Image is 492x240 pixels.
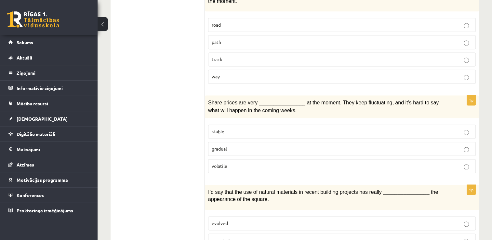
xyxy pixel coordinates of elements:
[17,81,89,96] legend: Informatīvie ziņojumi
[8,65,89,80] a: Ziņojumi
[8,127,89,141] a: Digitālie materiāli
[8,172,89,187] a: Motivācijas programma
[17,39,33,45] span: Sākums
[212,146,227,152] span: gradual
[17,65,89,80] legend: Ziņojumi
[212,22,221,28] span: road
[464,221,469,227] input: evolved
[17,207,73,213] span: Proktoringa izmēģinājums
[17,131,55,137] span: Digitālie materiāli
[7,11,59,28] a: Rīgas 1. Tālmācības vidusskola
[208,189,438,202] span: I’d say that the use of natural materials in recent building projects has really ________________...
[8,35,89,50] a: Sākums
[8,111,89,126] a: [DEMOGRAPHIC_DATA]
[464,147,469,152] input: gradual
[8,157,89,172] a: Atzīmes
[467,184,476,195] p: 1p
[17,116,68,122] span: [DEMOGRAPHIC_DATA]
[17,177,68,183] span: Motivācijas programma
[467,95,476,105] p: 1p
[212,220,228,226] span: evolved
[464,75,469,80] input: way
[464,23,469,28] input: road
[17,192,44,198] span: Konferences
[464,130,469,135] input: stable
[464,40,469,46] input: path
[212,73,220,79] span: way
[212,39,221,45] span: path
[8,50,89,65] a: Aktuāli
[17,162,34,167] span: Atzīmes
[212,163,227,169] span: volatile
[8,203,89,218] a: Proktoringa izmēģinājums
[8,81,89,96] a: Informatīvie ziņojumi
[8,142,89,157] a: Maksājumi
[17,55,32,60] span: Aktuāli
[212,128,224,134] span: stable
[17,142,89,157] legend: Maksājumi
[208,100,439,113] span: Share prices are very ________________ at the moment. They keep fluctuating, and it’s hard to say...
[17,100,48,106] span: Mācību resursi
[464,164,469,169] input: volatile
[212,56,222,62] span: track
[464,58,469,63] input: track
[8,96,89,111] a: Mācību resursi
[8,188,89,203] a: Konferences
